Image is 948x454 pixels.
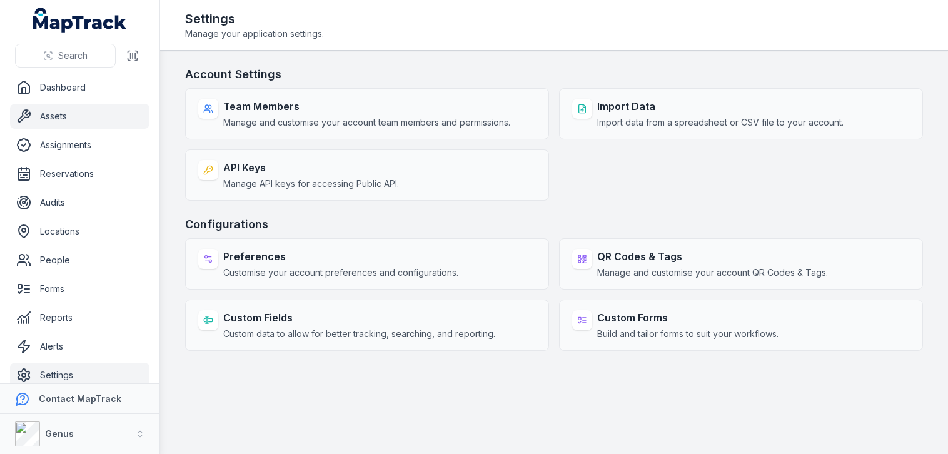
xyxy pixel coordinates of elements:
span: Manage and customise your account team members and permissions. [223,116,510,129]
a: API KeysManage API keys for accessing Public API. [185,149,549,201]
strong: Custom Forms [597,310,779,325]
strong: Import Data [597,99,844,114]
span: Custom data to allow for better tracking, searching, and reporting. [223,328,495,340]
a: Forms [10,276,149,301]
strong: Genus [45,428,74,439]
h2: Settings [185,10,324,28]
strong: QR Codes & Tags [597,249,828,264]
a: Settings [10,363,149,388]
span: Build and tailor forms to suit your workflows. [597,328,779,340]
a: Audits [10,190,149,215]
a: Reports [10,305,149,330]
span: Import data from a spreadsheet or CSV file to your account. [597,116,844,129]
a: Dashboard [10,75,149,100]
a: MapTrack [33,8,127,33]
a: Custom FieldsCustom data to allow for better tracking, searching, and reporting. [185,300,549,351]
span: Search [58,49,88,62]
strong: Team Members [223,99,510,114]
a: Alerts [10,334,149,359]
h3: Configurations [185,216,923,233]
a: Reservations [10,161,149,186]
button: Search [15,44,116,68]
a: Assets [10,104,149,129]
a: PreferencesCustomise your account preferences and configurations. [185,238,549,290]
a: QR Codes & TagsManage and customise your account QR Codes & Tags. [559,238,923,290]
a: Import DataImport data from a spreadsheet or CSV file to your account. [559,88,923,139]
strong: Contact MapTrack [39,393,121,404]
a: Assignments [10,133,149,158]
span: Manage your application settings. [185,28,324,40]
strong: Preferences [223,249,458,264]
span: Manage API keys for accessing Public API. [223,178,399,190]
strong: Custom Fields [223,310,495,325]
strong: API Keys [223,160,399,175]
a: Locations [10,219,149,244]
span: Customise your account preferences and configurations. [223,266,458,279]
a: Custom FormsBuild and tailor forms to suit your workflows. [559,300,923,351]
h3: Account Settings [185,66,923,83]
span: Manage and customise your account QR Codes & Tags. [597,266,828,279]
a: Team MembersManage and customise your account team members and permissions. [185,88,549,139]
a: People [10,248,149,273]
